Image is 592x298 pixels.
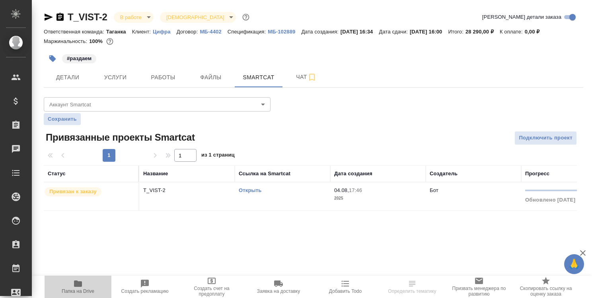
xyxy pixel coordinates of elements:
[44,29,106,35] p: Ответственная команда:
[44,131,195,144] span: Привязанные проекты Smartcat
[55,12,65,22] button: Скопировать ссылку
[44,113,81,125] button: Сохранить
[143,186,231,194] p: T_VIST-2
[106,29,132,35] p: Таганка
[334,187,349,193] p: 04.08,
[334,170,372,178] div: Дата создания
[287,72,325,82] span: Чат
[379,29,409,35] p: Дата сдачи:
[482,13,561,21] span: [PERSON_NAME] детали заказа
[307,73,317,82] svg: Подписаться
[341,29,379,35] p: [DATE] 16:34
[61,55,97,61] span: раздаем
[525,197,591,203] span: Обновлено [DATE] 12:31
[430,187,438,193] p: Бот
[334,194,422,202] p: 2025
[564,254,584,274] button: 🙏
[153,29,177,35] p: Цифра
[164,14,226,21] button: [DEMOGRAPHIC_DATA]
[240,73,278,82] span: Smartcat
[160,12,236,23] div: В работе
[525,170,549,178] div: Прогресс
[301,29,340,35] p: Дата создания:
[268,28,301,35] a: МБ-102889
[519,133,573,143] span: Подключить проект
[239,170,290,178] div: Ссылка на Smartcat
[44,50,61,67] button: Добавить тэг
[241,12,251,22] button: Доп статусы указывают на важность/срочность заказа
[48,115,77,123] span: Сохранить
[132,29,153,35] p: Клиент:
[465,29,500,35] p: 28 290,00 ₽
[567,256,581,273] span: 🙏
[514,131,577,145] button: Подключить проект
[89,38,105,44] p: 100%
[239,187,261,193] a: Открыть
[430,170,458,178] div: Создатель
[68,12,107,22] a: T_VIST-2
[268,29,301,35] p: МБ-102889
[177,29,200,35] p: Договор:
[349,187,362,193] p: 17:46
[410,29,448,35] p: [DATE] 16:00
[118,14,144,21] button: В работе
[200,29,227,35] p: МБ-4402
[114,12,154,23] div: В работе
[525,29,546,35] p: 0,00 ₽
[500,29,525,35] p: К оплате:
[201,150,235,162] span: из 1 страниц
[192,73,230,82] span: Файлы
[44,38,89,44] p: Маржинальность:
[153,28,177,35] a: Цифра
[96,73,134,82] span: Услуги
[44,12,53,22] button: Скопировать ссылку для ЯМессенджера
[48,170,66,178] div: Статус
[200,28,227,35] a: МБ-4402
[144,73,182,82] span: Работы
[49,188,97,196] p: Привязан к заказу
[44,97,271,112] div: ​
[228,29,268,35] p: Спецификация:
[143,170,168,178] div: Название
[49,73,87,82] span: Детали
[448,29,465,35] p: Итого:
[67,55,92,63] p: #раздаем
[105,36,115,47] button: 0.00 RUB;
